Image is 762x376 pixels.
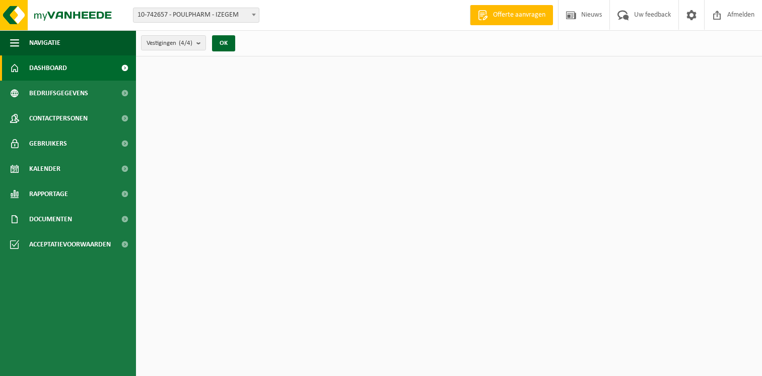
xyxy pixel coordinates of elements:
[212,35,235,51] button: OK
[29,131,67,156] span: Gebruikers
[147,36,192,51] span: Vestigingen
[179,40,192,46] count: (4/4)
[29,181,68,207] span: Rapportage
[29,55,67,81] span: Dashboard
[470,5,553,25] a: Offerte aanvragen
[29,81,88,106] span: Bedrijfsgegevens
[141,35,206,50] button: Vestigingen(4/4)
[491,10,548,20] span: Offerte aanvragen
[29,106,88,131] span: Contactpersonen
[29,30,60,55] span: Navigatie
[29,156,60,181] span: Kalender
[29,232,111,257] span: Acceptatievoorwaarden
[133,8,259,22] span: 10-742657 - POULPHARM - IZEGEM
[29,207,72,232] span: Documenten
[133,8,259,23] span: 10-742657 - POULPHARM - IZEGEM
